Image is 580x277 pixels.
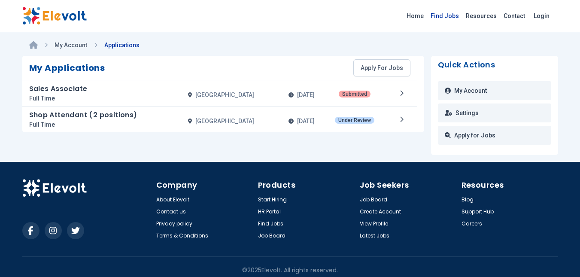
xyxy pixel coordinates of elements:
[156,232,208,239] a: Terms & Conditions
[242,266,338,274] p: © 2025 Elevolt. All rights reserved.
[29,94,188,103] p: full time
[195,117,254,125] p: [GEOGRAPHIC_DATA]
[258,179,355,191] h4: Products
[22,179,87,197] img: Elevolt
[258,232,285,239] a: Job Board
[339,91,370,97] p: Submitted
[104,42,140,49] a: Applications
[500,9,528,23] a: Contact
[360,196,387,203] a: Job Board
[360,220,388,227] a: View Profile
[438,103,551,122] a: Settings
[360,179,456,191] h4: Job Seekers
[156,179,253,191] h4: Company
[360,232,389,239] a: Latest Jobs
[403,9,427,23] a: Home
[297,117,315,125] p: [DATE]
[438,61,551,69] h3: Quick Actions
[156,196,189,203] a: About Elevolt
[537,236,580,277] iframe: Chat Widget
[156,220,192,227] a: Privacy policy
[258,220,283,227] a: Find Jobs
[22,7,87,25] img: Elevolt
[195,91,254,99] p: [GEOGRAPHIC_DATA]
[335,117,374,124] p: Under Review
[462,208,494,215] a: Support Hub
[29,84,188,94] h4: Sales Associate
[462,220,482,227] a: Careers
[462,9,500,23] a: Resources
[29,62,105,74] h2: My Applications
[29,120,188,129] p: full time
[462,179,558,191] h4: Resources
[438,81,551,100] a: My Account
[528,7,555,24] a: Login
[258,208,281,215] a: HR Portal
[55,42,87,49] a: My Account
[258,196,287,203] a: Start Hiring
[427,9,462,23] a: Find Jobs
[360,208,401,215] a: Create Account
[29,110,188,120] h4: Shop Attendant (2 positions)
[156,208,186,215] a: Contact us
[353,59,410,76] a: Apply For Jobs
[438,126,551,145] a: Apply for Jobs
[297,91,315,99] p: [DATE]
[462,196,474,203] a: Blog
